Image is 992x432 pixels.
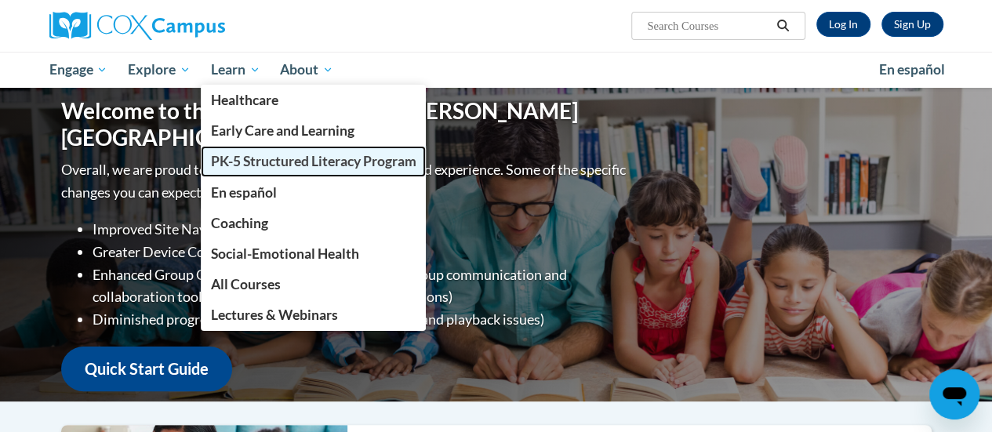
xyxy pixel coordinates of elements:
a: Early Care and Learning [201,115,427,146]
span: En español [211,184,277,201]
a: Engage [39,52,118,88]
p: Overall, we are proud to provide you with a more streamlined experience. Some of the specific cha... [61,158,630,204]
a: PK-5 Structured Literacy Program [201,146,427,176]
a: Lectures & Webinars [201,299,427,330]
li: Greater Device Compatibility [93,241,630,263]
a: All Courses [201,269,427,299]
iframe: Button to launch messaging window [929,369,979,419]
div: Main menu [38,52,955,88]
li: Improved Site Navigation [93,218,630,241]
h1: Welcome to the new and improved [PERSON_NAME][GEOGRAPHIC_DATA] [61,98,630,151]
a: Register [881,12,943,37]
span: About [280,60,333,79]
a: Quick Start Guide [61,347,232,391]
span: Social-Emotional Health [211,245,359,262]
button: Search [771,16,794,35]
a: Explore [118,52,201,88]
a: En español [869,53,955,86]
span: Learn [211,60,260,79]
span: All Courses [211,276,281,292]
a: Log In [816,12,870,37]
img: Cox Campus [49,12,225,40]
input: Search Courses [645,16,771,35]
span: Lectures & Webinars [211,307,338,323]
span: Explore [128,60,191,79]
a: Coaching [201,208,427,238]
li: Enhanced Group Collaboration Tools (Action plans, Group communication and collaboration tools, re... [93,263,630,309]
a: Social-Emotional Health [201,238,427,269]
span: Engage [49,60,107,79]
a: Learn [201,52,271,88]
span: Coaching [211,215,268,231]
span: PK-5 Structured Literacy Program [211,153,416,169]
span: Early Care and Learning [211,122,354,139]
li: Diminished progression issues (site lag, video stalling, and playback issues) [93,308,630,331]
a: About [270,52,343,88]
span: Healthcare [211,92,278,108]
a: Cox Campus [49,12,332,40]
a: En español [201,177,427,208]
span: En español [879,61,945,78]
a: Healthcare [201,85,427,115]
